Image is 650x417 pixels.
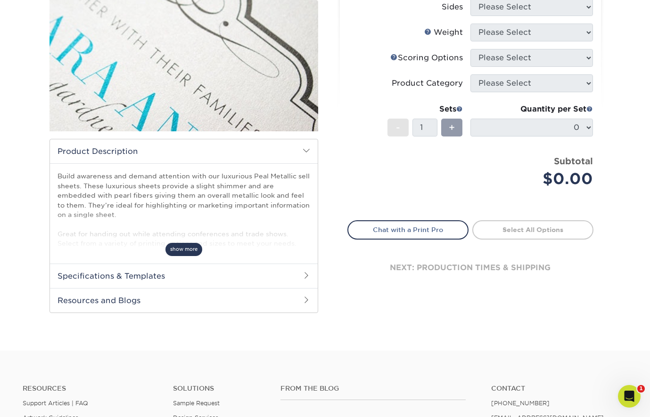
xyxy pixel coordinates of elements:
[390,52,463,64] div: Scoring Options
[472,220,593,239] a: Select All Options
[50,288,318,313] h2: Resources and Blogs
[618,385,641,408] iframe: Intercom live chat
[387,104,463,115] div: Sets
[449,120,455,135] span: +
[23,385,159,393] h4: Resources
[392,78,463,89] div: Product Category
[347,220,469,239] a: Chat with a Print Pro
[50,139,318,163] h2: Product Description
[23,400,88,407] a: Support Articles | FAQ
[173,400,220,407] a: Sample Request
[477,168,593,190] div: $0.00
[491,385,627,393] a: Contact
[470,104,593,115] div: Quantity per Set
[554,156,593,166] strong: Subtotal
[424,27,463,38] div: Weight
[396,120,400,135] span: -
[280,385,466,393] h4: From the Blog
[50,264,318,288] h2: Specifications & Templates
[491,400,550,407] a: [PHONE_NUMBER]
[347,240,593,296] div: next: production times & shipping
[165,243,202,256] span: show more
[58,171,310,248] p: Build awareness and demand attention with our luxurious Peal Metallic sell sheets. These luxuriou...
[637,385,645,393] span: 1
[442,1,463,13] div: Sides
[173,385,266,393] h4: Solutions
